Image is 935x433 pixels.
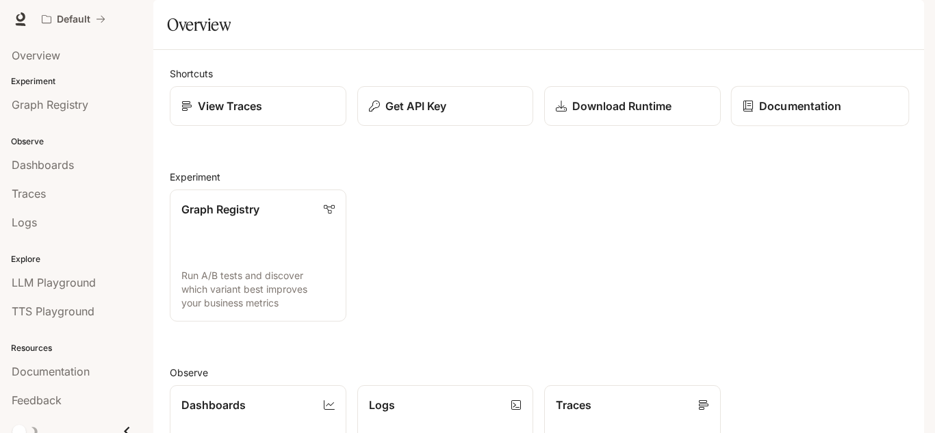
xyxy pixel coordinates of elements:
[170,66,908,81] h2: Shortcuts
[544,86,721,126] a: Download Runtime
[181,201,259,218] p: Graph Registry
[730,86,908,127] a: Documentation
[357,86,534,126] button: Get API Key
[385,98,446,114] p: Get API Key
[556,397,591,413] p: Traces
[57,14,90,25] p: Default
[369,397,395,413] p: Logs
[170,170,908,184] h2: Experiment
[198,98,262,114] p: View Traces
[167,11,231,38] h1: Overview
[759,98,841,114] p: Documentation
[181,397,246,413] p: Dashboards
[181,269,335,310] p: Run A/B tests and discover which variant best improves your business metrics
[170,189,346,322] a: Graph RegistryRun A/B tests and discover which variant best improves your business metrics
[170,365,908,380] h2: Observe
[170,86,346,126] a: View Traces
[36,5,112,33] button: All workspaces
[572,98,671,114] p: Download Runtime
